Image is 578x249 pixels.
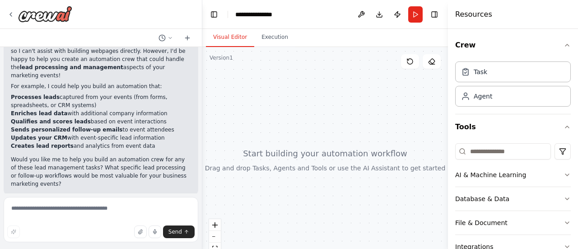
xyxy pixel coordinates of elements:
div: Task [474,67,487,76]
button: AI & Machine Learning [455,163,571,187]
strong: Sends personalized follow-up emails [11,127,122,133]
button: Hide left sidebar [208,8,220,21]
button: Click to speak your automation idea [149,226,161,238]
div: Database & Data [455,194,509,203]
span: Send [168,228,182,235]
button: Send [163,226,195,238]
p: For example, I could help you build an automation that: [11,82,191,90]
li: with event-specific lead information [11,134,191,142]
h4: Resources [455,9,492,20]
button: Execution [254,28,295,47]
button: Tools [455,114,571,140]
button: Start a new chat [180,33,195,43]
button: Switch to previous chat [155,33,177,43]
p: I'm specifically designed to help with CrewAI automation building, so I can't assist with buildin... [11,39,191,80]
p: Would you like me to help you build an automation crew for any of these lead management tasks? Wh... [11,155,191,188]
button: zoom out [209,231,221,243]
button: Upload files [134,226,147,238]
div: Crew [455,58,571,114]
button: Hide right sidebar [428,8,441,21]
nav: breadcrumb [235,10,280,19]
div: AI & Machine Learning [455,170,526,179]
button: zoom in [209,219,221,231]
button: File & Document [455,211,571,235]
button: Database & Data [455,187,571,211]
button: Improve this prompt [7,226,20,238]
strong: Creates lead reports [11,143,74,149]
strong: Updates your CRM [11,135,67,141]
strong: lead processing and management [20,64,123,70]
div: Agent [474,92,492,101]
strong: Enriches lead data [11,110,68,117]
div: Version 1 [210,54,233,61]
button: Visual Editor [206,28,254,47]
div: File & Document [455,218,508,227]
li: to event attendees [11,126,191,134]
li: based on event interactions [11,117,191,126]
li: and analytics from event data [11,142,191,150]
strong: Qualifies and scores leads [11,118,91,125]
img: Logo [18,6,72,22]
strong: Processes leads [11,94,60,100]
li: captured from your events (from forms, spreadsheets, or CRM systems) [11,93,191,109]
li: with additional company information [11,109,191,117]
button: Crew [455,33,571,58]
